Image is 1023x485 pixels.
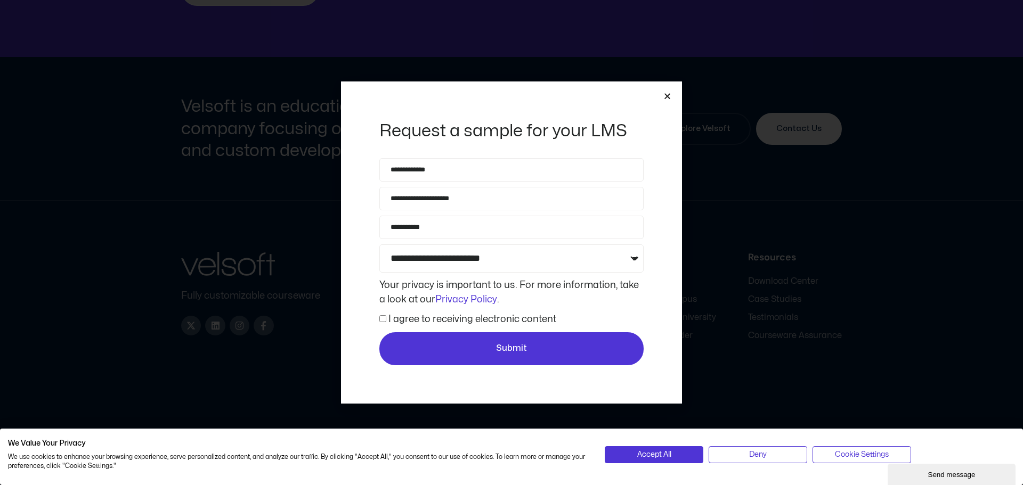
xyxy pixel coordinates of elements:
[749,449,767,461] span: Deny
[605,446,703,463] button: Accept all cookies
[379,120,644,142] h2: Request a sample for your LMS
[496,342,527,356] span: Submit
[435,295,497,304] a: Privacy Policy
[8,439,589,448] h2: We Value Your Privacy
[637,449,671,461] span: Accept All
[377,278,646,307] div: Your privacy is important to us. For more information, take a look at our .
[888,462,1018,485] iframe: chat widget
[709,446,807,463] button: Deny all cookies
[813,446,911,463] button: Adjust cookie preferences
[835,449,889,461] span: Cookie Settings
[8,453,589,471] p: We use cookies to enhance your browsing experience, serve personalized content, and analyze our t...
[388,315,556,324] label: I agree to receiving electronic content
[379,332,644,365] button: Submit
[663,92,671,100] a: Close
